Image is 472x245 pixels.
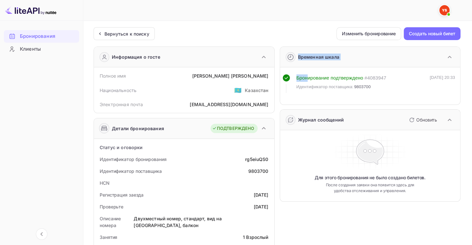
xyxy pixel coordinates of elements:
ya-tr-span: Проверьте [100,204,123,209]
ya-tr-span: Электронная почта [100,102,143,107]
ya-tr-span: rg5eiuQS0 [245,156,268,162]
a: Клиенты [4,43,79,55]
ya-tr-span: [EMAIL_ADDRESS][DOMAIN_NAME] [190,102,268,107]
button: Изменить бронирование [336,27,401,40]
ya-tr-span: Идентификатор бронирования [100,156,166,162]
ya-tr-span: Идентификатор поставщика: [296,84,354,89]
ya-tr-span: Для этого бронирования не было создано билетов. [315,174,426,181]
ya-tr-span: Бронирование [296,75,329,80]
a: Бронирования [4,30,79,42]
div: [DATE] [254,203,269,210]
ya-tr-span: Национальность [100,88,137,93]
ya-tr-span: ПОДТВЕРЖДЕНО [217,125,254,132]
ya-tr-span: Описание номера [100,216,121,228]
ya-tr-span: подтверждено [331,75,363,80]
ya-tr-span: Казахстан [245,88,268,93]
ya-tr-span: После создания заявки она появится здесь для удобства отслеживания и управления. [322,182,418,194]
ya-tr-span: HCN [100,180,110,186]
div: 9803700 [248,168,268,174]
ya-tr-span: 1 Взрослый [243,234,269,240]
ya-tr-span: Регистрация заезда [100,192,144,198]
button: Создать новый билет [404,27,460,40]
ya-tr-span: Детали бронирования [112,125,164,132]
ya-tr-span: Бронирования [20,33,55,40]
ya-tr-span: Двухместный номер, стандарт, вид на [GEOGRAPHIC_DATA], балкон [134,216,221,228]
ya-tr-span: Обновить [416,117,437,122]
img: Служба Поддержки Яндекса [439,5,450,15]
ya-tr-span: 9803700 [354,84,371,89]
span: США [234,84,242,96]
img: Логотип LiteAPI [5,5,56,15]
ya-tr-span: Создать новый билет [409,30,455,38]
ya-tr-span: Идентификатор поставщика [100,168,162,174]
div: [DATE] [254,191,269,198]
button: Обновить [405,115,440,125]
div: # 4083947 [364,74,386,82]
ya-tr-span: Полное имя [100,73,126,79]
button: Свернуть навигацию [36,228,47,240]
ya-tr-span: Информация о госте [112,54,160,60]
ya-tr-span: Клиенты [20,46,41,53]
ya-tr-span: Изменить бронирование [342,30,396,38]
ya-tr-span: [PERSON_NAME] [192,73,229,79]
ya-tr-span: Журнал сообщений [298,117,344,122]
ya-tr-span: Временная шкала [298,54,339,60]
ya-tr-span: [PERSON_NAME] [231,73,269,79]
ya-tr-span: 🇰🇿 [234,87,242,94]
ya-tr-span: [DATE] 20:33 [430,75,455,80]
ya-tr-span: Вернуться к поиску [104,31,149,37]
ya-tr-span: Статус и оговорки [100,145,143,150]
ya-tr-span: Занятия [100,234,117,240]
div: Бронирования [4,30,79,43]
